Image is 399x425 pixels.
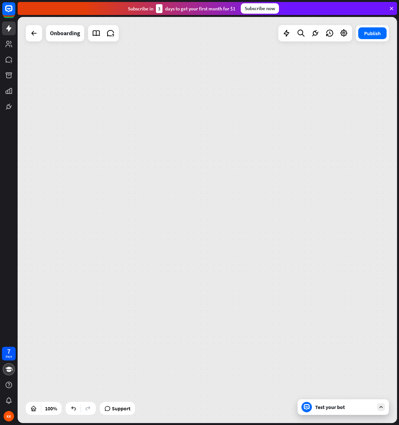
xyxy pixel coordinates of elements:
div: 7 [7,348,10,354]
div: Subscribe in days to get your first month for $1 [128,4,236,13]
div: KK [4,411,14,421]
a: 7 days [2,347,16,360]
div: 3 [156,4,162,13]
div: days [6,354,12,359]
div: Subscribe now [241,3,279,14]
